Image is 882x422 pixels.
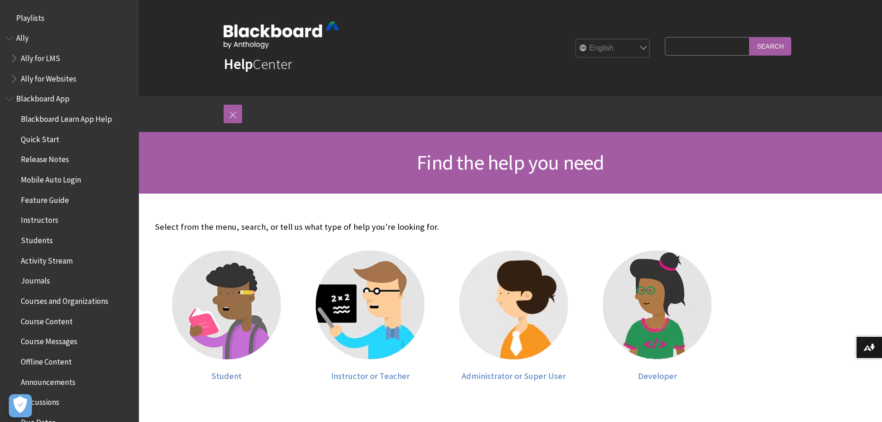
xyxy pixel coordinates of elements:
nav: Book outline for Anthology Ally Help [6,31,133,87]
span: Offline Content [21,354,72,366]
input: Search [750,37,791,55]
select: Site Language Selector [576,39,650,58]
nav: Book outline for Playlists [6,10,133,26]
span: Administrator or Super User [462,371,566,381]
a: HelpCenter [224,55,292,73]
img: Instructor [316,251,425,359]
span: Ally [16,31,29,43]
span: Developer [638,371,677,381]
span: Student [212,371,242,381]
span: Blackboard Learn App Help [21,111,112,124]
span: Blackboard App [16,91,69,104]
span: Ally for Websites [21,71,76,83]
span: Mobile Auto Login [21,172,81,184]
a: Instructor Instructor or Teacher [308,251,433,381]
span: Instructors [21,213,58,225]
strong: Help [224,55,253,73]
span: Course Messages [21,334,77,346]
span: Journals [21,273,50,286]
span: Course Content [21,314,73,326]
img: Blackboard by Anthology [224,22,339,49]
span: Quick Start [21,132,59,144]
span: Courses and Organizations [21,293,108,306]
span: Find the help you need [417,150,604,175]
a: Developer [595,251,720,381]
span: Announcements [21,374,75,387]
span: Ally for LMS [21,50,60,63]
span: Playlists [16,10,44,23]
img: Administrator [459,251,568,359]
span: Students [21,233,53,245]
span: Feature Guide [21,192,69,205]
p: Select from the menu, search, or tell us what type of help you're looking for. [155,221,729,233]
span: Activity Stream [21,253,73,265]
span: Instructor or Teacher [331,371,410,381]
a: Administrator Administrator or Super User [451,251,576,381]
img: Student [172,251,281,359]
span: Discussions [21,394,59,407]
button: Open Preferences [9,394,32,417]
span: Release Notes [21,152,69,164]
a: Student Student [164,251,289,381]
